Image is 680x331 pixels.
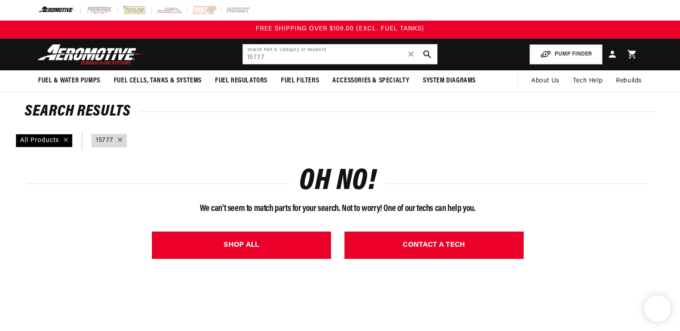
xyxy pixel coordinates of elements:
[25,105,655,119] h2: Search Results
[529,44,603,64] button: PUMP FINDER
[274,70,326,91] summary: Fuel Filters
[407,47,415,61] span: ✕
[299,169,376,195] h1: OH NO!
[332,76,409,86] span: Accessories & Specialty
[525,70,566,92] a: About Us
[31,70,107,91] summary: Fuel & Water Pumps
[423,76,476,86] span: System Diagrams
[215,76,267,86] span: Fuel Regulators
[35,44,147,65] img: Aeromotive
[114,76,202,86] span: Fuel Cells, Tanks & Systems
[256,26,424,32] span: FREE SHIPPING OVER $109.00 (EXCL. FUEL TANKS)
[326,70,416,91] summary: Accessories & Specialty
[531,77,559,84] span: About Us
[573,76,603,86] span: Tech Help
[16,134,73,147] div: All Products
[152,232,331,259] a: SHOP ALL
[27,202,648,216] p: We can't seem to match parts for your search. Not to worry! One of our techs can help you.
[566,70,609,92] summary: Tech Help
[107,70,208,91] summary: Fuel Cells, Tanks & Systems
[243,44,437,64] input: Search by Part Number, Category or Keyword
[281,76,319,86] span: Fuel Filters
[416,70,482,91] summary: System Diagrams
[38,76,100,86] span: Fuel & Water Pumps
[616,76,642,86] span: Rebuilds
[609,70,649,92] summary: Rebuilds
[344,232,524,259] a: CONTACT A TECH
[208,70,274,91] summary: Fuel Regulators
[417,44,437,64] button: search button
[96,136,113,146] a: 15777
